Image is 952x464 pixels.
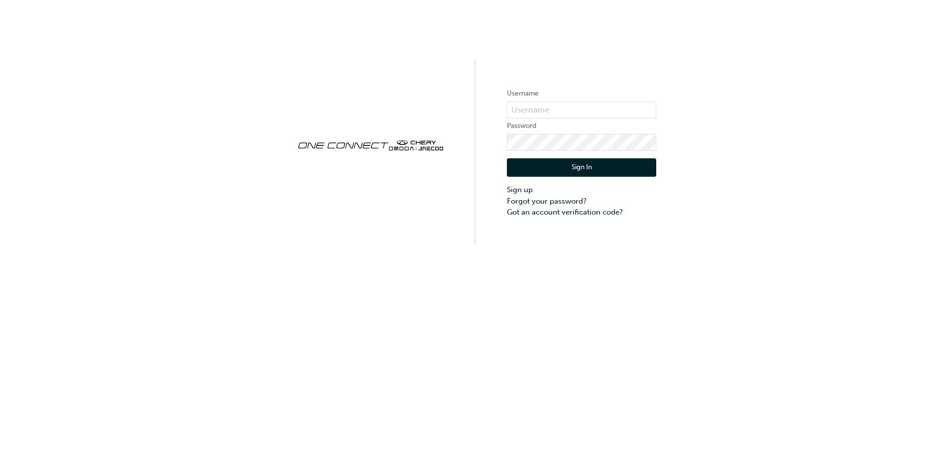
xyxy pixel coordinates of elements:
label: Password [507,120,656,132]
img: oneconnect [296,131,445,157]
button: Sign In [507,158,656,177]
a: Forgot your password? [507,196,656,207]
input: Username [507,102,656,118]
a: Sign up [507,184,656,196]
label: Username [507,88,656,100]
a: Got an account verification code? [507,207,656,218]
